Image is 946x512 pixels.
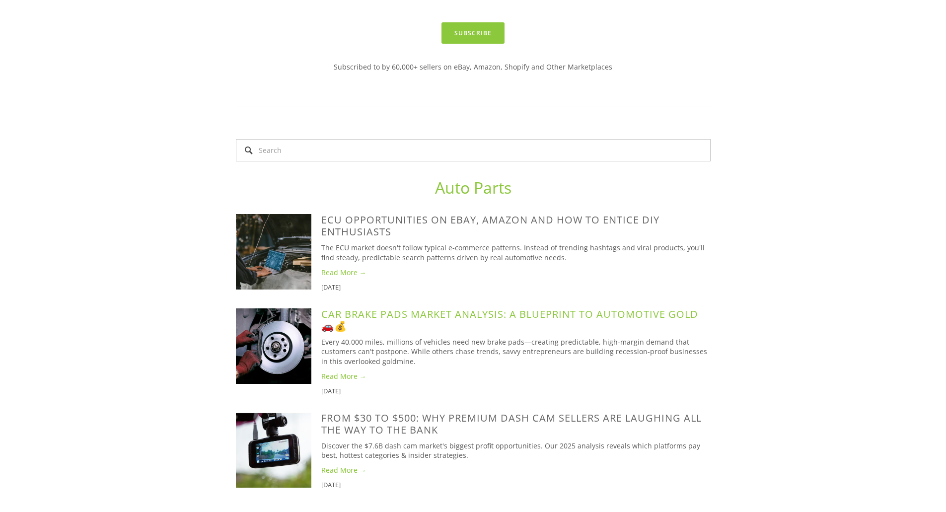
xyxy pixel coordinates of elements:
[236,61,711,73] p: Subscribed to by 60,000+ sellers on eBay, Amazon, Shopify and Other Marketplaces
[321,441,711,460] p: Discover the $7.6B dash cam market's biggest profit opportunities. Our 2025 analysis reveals whic...
[236,214,311,290] img: ECU Opportunities on eBay, Amazon and How to Entice DIY Enthusiasts
[321,307,698,333] a: Car Brake Pads Market Analysis: A Blueprint to Automotive Gold 🚗💰
[321,213,659,238] a: ECU Opportunities on eBay, Amazon and How to Entice DIY Enthusiasts
[441,22,505,44] a: Subscribe
[435,177,511,198] a: Auto Parts
[236,412,321,488] a: From $30 to $500: Why Premium Dash Cam Sellers Are Laughing All the Way to the Bank
[236,139,711,161] input: Search
[321,480,341,489] time: [DATE]
[321,337,711,366] p: Every 40,000 miles, millions of vehicles need new brake pads—creating predictable, high-margin de...
[236,308,311,384] img: Car Brake Pads Market Analysis: A Blueprint to Automotive Gold 🚗💰
[321,386,341,395] time: [DATE]
[321,465,711,475] a: Read More →
[321,371,711,381] a: Read More →
[321,243,711,262] p: The ECU market doesn't follow typical e-commerce patterns. Instead of trending hashtags and viral...
[321,411,702,437] a: From $30 to $500: Why Premium Dash Cam Sellers Are Laughing All the Way to the Bank
[236,308,321,384] a: Car Brake Pads Market Analysis: A Blueprint to Automotive Gold 🚗💰
[236,412,311,488] img: From $30 to $500: Why Premium Dash Cam Sellers Are Laughing All the Way to the Bank
[236,214,321,290] a: ECU Opportunities on eBay, Amazon and How to Entice DIY Enthusiasts
[321,283,341,292] time: [DATE]
[321,268,711,278] a: Read More →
